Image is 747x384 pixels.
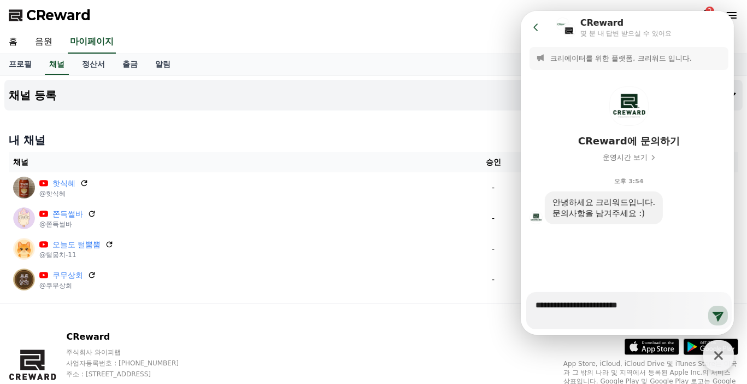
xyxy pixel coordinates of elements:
[9,7,91,24] a: CReward
[699,9,712,22] a: 2
[52,178,75,189] a: 핫식혜
[9,132,738,148] h4: 내 채널
[26,31,61,54] a: 음원
[13,269,35,290] img: 쿠무상회
[66,359,199,368] p: 사업자등록번호 : [PHONE_NUMBER]
[114,54,146,75] a: 출금
[705,7,714,15] div: 2
[4,80,743,110] button: 채널 등록
[39,189,89,198] p: @핫식혜
[450,274,537,286] p: -
[66,330,199,344] p: CReward
[39,251,114,259] p: @털뭉치-11
[66,348,199,357] p: 주식회사 와이피랩
[450,213,537,224] p: -
[52,208,83,220] a: 쫀득썰바
[68,31,116,54] a: 마이페이지
[450,243,537,255] p: -
[73,54,114,75] a: 정산서
[39,281,96,290] p: @쿠무상회
[52,270,83,281] a: 쿠무상회
[13,238,35,260] img: 오늘도 털뿜뿜
[26,7,91,24] span: CReward
[445,152,541,172] th: 승인
[9,89,56,101] h4: 채널 등록
[450,182,537,194] p: -
[45,54,69,75] a: 채널
[39,220,96,229] p: @쫀득썰바
[52,239,101,251] a: 오늘도 털뿜뿜
[9,152,445,172] th: 채널
[13,177,35,199] img: 핫식혜
[13,207,35,229] img: 쫀득썰바
[146,54,179,75] a: 알림
[521,11,734,335] iframe: Channel chat
[66,370,199,379] p: 주소 : [STREET_ADDRESS]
